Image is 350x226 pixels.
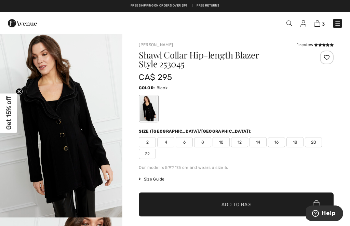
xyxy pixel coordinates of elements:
[221,201,251,208] span: Add to Bag
[314,19,325,27] a: 3
[139,176,164,182] span: Size Guide
[194,137,211,147] span: 8
[139,192,334,216] button: Add to Bag
[140,96,158,121] div: Black
[139,42,173,47] a: [PERSON_NAME]
[8,16,37,30] img: 1ère Avenue
[197,3,219,8] a: Free Returns
[139,128,253,134] div: Size ([GEOGRAPHIC_DATA]/[GEOGRAPHIC_DATA]):
[286,137,304,147] span: 18
[139,85,155,90] span: Color:
[5,96,13,130] span: Get 15% off
[16,88,23,95] button: Close teaser
[176,137,193,147] span: 6
[213,137,230,147] span: 10
[231,137,248,147] span: 12
[157,85,168,90] span: Black
[268,137,285,147] span: 16
[139,137,156,147] span: 2
[157,137,174,147] span: 4
[297,42,334,48] div: 1 review
[139,72,172,82] span: CA$ 295
[131,3,188,8] a: Free shipping on orders over $99
[139,51,301,68] h1: Shawl Collar Hip-length Blazer Style 253045
[305,137,322,147] span: 20
[139,164,334,171] div: Our model is 5'9"/175 cm and wears a size 6.
[286,21,292,26] img: Search
[314,20,320,27] img: Shopping Bag
[250,137,267,147] span: 14
[322,22,325,27] span: 3
[313,200,320,209] img: Bag.svg
[300,20,306,27] img: My Info
[306,205,343,223] iframe: Opens a widget where you can find more information
[8,19,37,26] a: 1ère Avenue
[139,149,156,159] span: 22
[334,20,341,27] img: Menu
